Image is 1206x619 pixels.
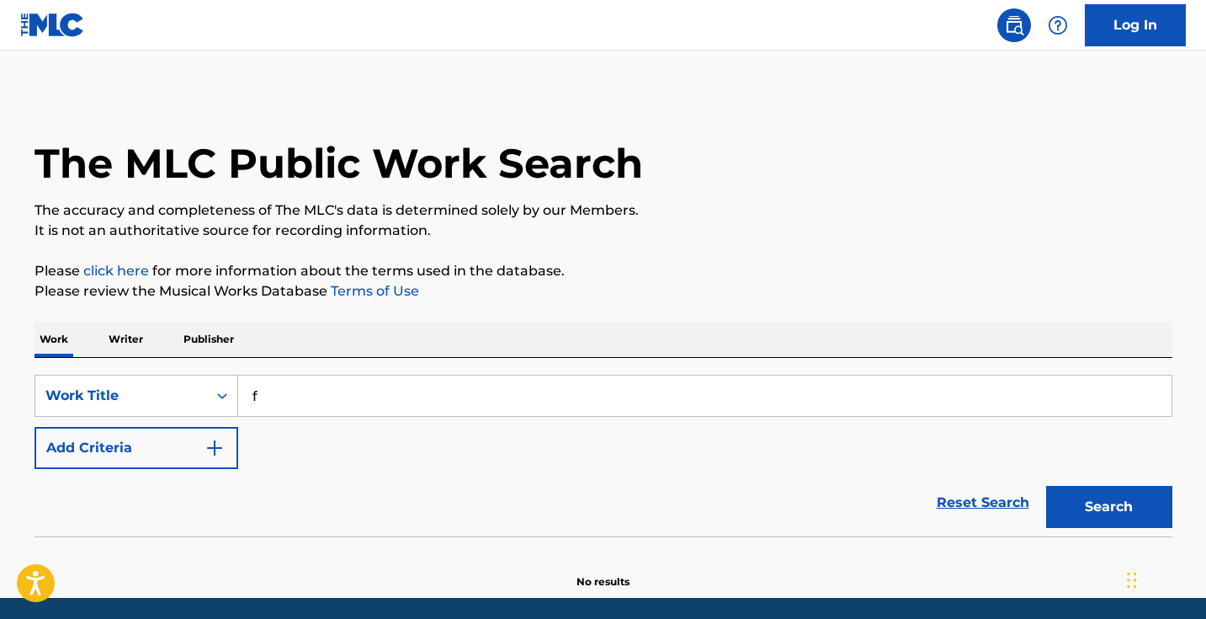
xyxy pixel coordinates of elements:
[1041,8,1075,42] div: Help
[1004,15,1024,35] img: search
[45,386,197,406] div: Work Title
[83,263,149,279] a: click here
[35,221,1172,241] p: It is not an authoritative source for recording information.
[1046,486,1172,528] button: Search
[928,484,1038,521] a: Reset Search
[205,438,225,458] img: 9d2ae6d4665cec9f34b9.svg
[20,13,85,37] img: MLC Logo
[1122,538,1206,619] iframe: Chat Widget
[35,200,1172,221] p: The accuracy and completeness of The MLC's data is determined solely by our Members.
[327,283,419,299] a: Terms of Use
[1048,15,1068,35] img: help
[35,138,643,189] h1: The MLC Public Work Search
[35,427,238,469] button: Add Criteria
[35,281,1172,301] p: Please review the Musical Works Database
[1127,555,1137,606] div: Drag
[1085,4,1186,46] a: Log In
[178,322,239,357] p: Publisher
[35,375,1172,536] form: Search Form
[997,8,1031,42] a: Public Search
[104,322,148,357] p: Writer
[576,554,630,590] p: No results
[35,322,73,357] p: Work
[35,261,1172,281] p: Please for more information about the terms used in the database.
